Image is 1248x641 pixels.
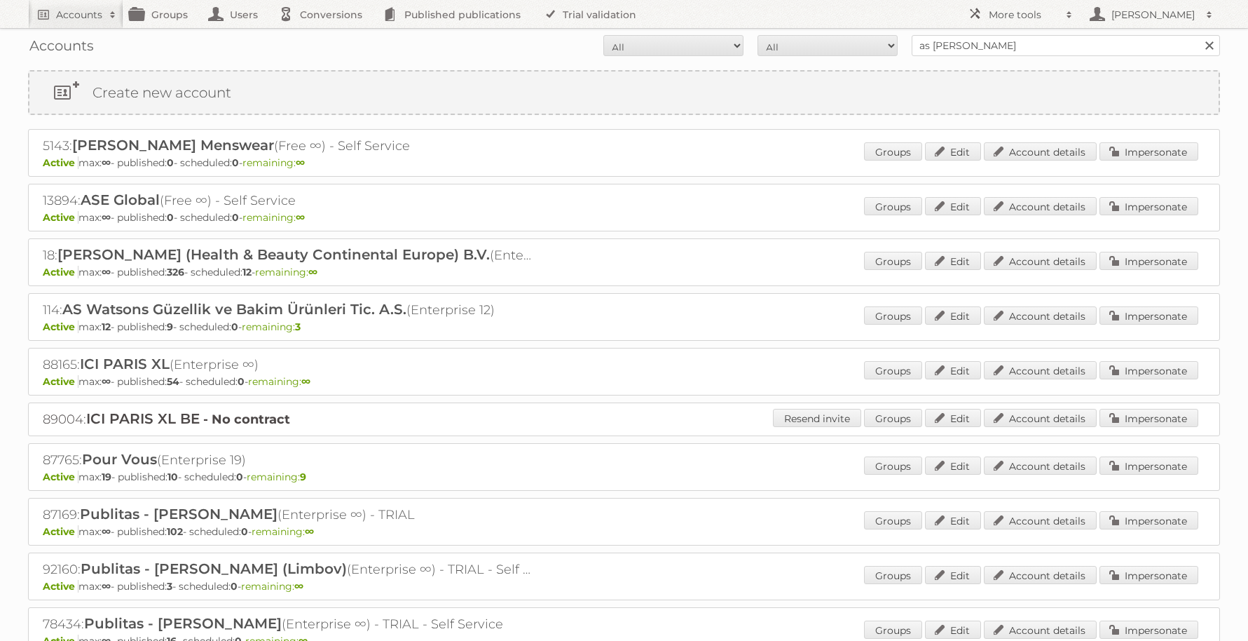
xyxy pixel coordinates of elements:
[1099,197,1198,215] a: Impersonate
[864,621,922,639] a: Groups
[102,375,111,388] strong: ∞
[864,409,922,427] a: Groups
[989,8,1059,22] h2: More tools
[43,211,1205,224] p: max: - published: - scheduled: -
[1099,566,1198,584] a: Impersonate
[72,137,274,154] span: [PERSON_NAME] Menswear
[57,246,490,263] span: [PERSON_NAME] (Health & Beauty Continental Europe) B.V.
[43,375,1205,388] p: max: - published: - scheduled: -
[864,252,922,270] a: Groups
[864,511,922,529] a: Groups
[82,451,157,468] span: Pour Vous
[1099,142,1198,161] a: Impersonate
[231,580,238,593] strong: 0
[167,320,173,333] strong: 9
[167,471,178,483] strong: 10
[1108,8,1199,22] h2: [PERSON_NAME]
[984,361,1097,379] a: Account details
[102,211,111,224] strong: ∞
[102,580,111,593] strong: ∞
[242,320,301,333] span: remaining:
[43,320,1205,333] p: max: - published: - scheduled: -
[43,191,533,210] h2: 13894: (Free ∞) - Self Service
[43,471,1205,483] p: max: - published: - scheduled: -
[295,320,301,333] strong: 3
[925,511,981,529] a: Edit
[43,412,290,427] a: 89004:ICI PARIS XL BE - No contract
[984,566,1097,584] a: Account details
[102,266,111,278] strong: ∞
[1099,409,1198,427] a: Impersonate
[43,356,533,374] h2: 88165: (Enterprise ∞)
[864,361,922,379] a: Groups
[43,451,533,469] h2: 87765: (Enterprise 19)
[43,580,1205,593] p: max: - published: - scheduled: -
[305,525,314,538] strong: ∞
[1099,361,1198,379] a: Impersonate
[102,320,111,333] strong: 12
[238,375,245,388] strong: 0
[925,566,981,584] a: Edit
[241,580,303,593] span: remaining:
[231,320,238,333] strong: 0
[1099,252,1198,270] a: Impersonate
[1099,306,1198,325] a: Impersonate
[56,8,102,22] h2: Accounts
[167,580,172,593] strong: 3
[43,506,533,524] h2: 87169: (Enterprise ∞) - TRIAL
[62,301,406,318] span: AS Watsons Güzellik ve Bakim Ürünleri Tic. A.S.
[81,191,160,208] span: ASE Global
[984,409,1097,427] a: Account details
[43,471,78,483] span: Active
[43,615,533,633] h2: 78434: (Enterprise ∞) - TRIAL - Self Service
[864,457,922,475] a: Groups
[43,560,533,579] h2: 92160: (Enterprise ∞) - TRIAL - Self Service
[43,525,1205,538] p: max: - published: - scheduled: -
[984,142,1097,161] a: Account details
[102,156,111,169] strong: ∞
[925,409,981,427] a: Edit
[925,306,981,325] a: Edit
[864,566,922,584] a: Groups
[80,506,277,522] span: Publitas - [PERSON_NAME]
[925,252,981,270] a: Edit
[43,525,78,538] span: Active
[925,142,981,161] a: Edit
[84,615,282,632] span: Publitas - [PERSON_NAME]
[1099,621,1198,639] a: Impersonate
[255,266,317,278] span: remaining:
[247,471,306,483] span: remaining:
[864,306,922,325] a: Groups
[1099,511,1198,529] a: Impersonate
[167,266,184,278] strong: 326
[43,266,1205,278] p: max: - published: - scheduled: -
[984,306,1097,325] a: Account details
[300,471,306,483] strong: 9
[232,211,239,224] strong: 0
[232,156,239,169] strong: 0
[925,457,981,475] a: Edit
[241,525,248,538] strong: 0
[81,560,347,577] span: Publitas - [PERSON_NAME] (Limbov)
[167,211,174,224] strong: 0
[43,211,78,224] span: Active
[296,211,305,224] strong: ∞
[43,375,78,388] span: Active
[29,72,1219,114] a: Create new account
[167,375,179,388] strong: 54
[167,525,183,538] strong: 102
[43,246,533,264] h2: 18: (Enterprise ∞)
[236,471,243,483] strong: 0
[43,301,533,319] h2: 114: (Enterprise 12)
[102,471,111,483] strong: 19
[925,621,981,639] a: Edit
[80,356,170,372] span: ICI PARIS XL
[308,266,317,278] strong: ∞
[248,375,310,388] span: remaining:
[242,266,252,278] strong: 12
[984,197,1097,215] a: Account details
[984,621,1097,639] a: Account details
[43,580,78,593] span: Active
[925,361,981,379] a: Edit
[43,137,533,155] h2: 5143: (Free ∞) - Self Service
